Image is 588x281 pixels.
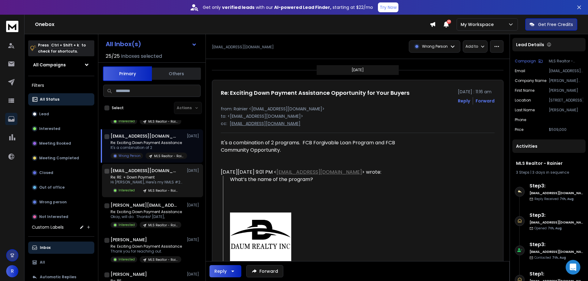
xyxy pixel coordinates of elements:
[221,168,400,176] div: [DATE][DATE] 9:01 PM < > wrote:
[148,188,178,193] p: MLS Realtor - Rainier
[246,265,283,277] button: Forward
[28,211,94,223] button: Not Interested
[549,59,583,64] p: MLS Realtor - Rainier
[103,66,152,81] button: Primary
[112,105,124,110] label: Select
[538,21,573,28] p: Get Free Credits
[515,98,531,103] p: location
[230,213,291,265] img: AIorK4ygm47tGswbCBbl56J3eoPAj5Ii_nMuoCnRMbryTk2I17Qlwjmf6n72I5TIQIeOirdk3p1mRw0
[515,108,535,113] p: Last Name
[111,180,184,185] p: Hi [PERSON_NAME], Here's my NMLS #254047.
[111,249,182,254] p: Thank you for reaching out.
[221,139,400,154] div: It's a combination of 2 programs. FCB Forgivable Loan Program and FCB Community Opportunity.
[40,260,45,265] p: All
[154,154,183,158] p: MLS Realtor - Rainier
[221,106,495,112] p: from: Rainier <[EMAIL_ADDRESS][DOMAIN_NAME]>
[6,21,18,32] img: logo
[222,4,254,10] strong: verified leads
[549,127,583,132] p: $509,000
[274,4,331,10] strong: AI-powered Lead Finder,
[148,257,178,262] p: MLS Realtor - Rainier
[148,223,178,227] p: MLS Realtor - Rainier
[534,226,562,231] p: Opened
[33,62,66,68] h1: All Campaigns
[422,44,448,49] p: Wrong Person
[152,67,201,80] button: Others
[50,42,80,49] span: Ctrl + Shift + k
[111,145,184,150] p: It's a combination of 2
[212,45,274,50] p: [EMAIL_ADDRESS][DOMAIN_NAME]
[466,44,478,49] p: Add to
[28,181,94,194] button: Out of office
[35,21,430,28] h1: Onebox
[39,112,49,116] p: Lead
[111,214,182,219] p: Okay, will do. Thanks! [DATE],
[148,119,178,124] p: MLS Realtor - Rainier
[28,242,94,254] button: Inbox
[28,93,94,105] button: All Status
[28,137,94,150] button: Meeting Booked
[111,271,147,277] h1: [PERSON_NAME]
[40,275,76,279] p: Automatic Replies
[28,123,94,135] button: Interested
[38,42,86,54] p: Press to check for shortcuts.
[40,97,59,102] p: All Status
[119,153,141,158] p: Wrong Person
[106,53,120,60] span: 25 / 25
[39,214,68,219] p: Not Interested
[549,78,583,83] p: [PERSON_NAME] Realty Inc
[530,182,583,190] h6: Step 3 :
[111,209,182,214] p: Re: Exciting Down Payment Assistance
[221,120,227,127] p: cc:
[549,108,583,113] p: [PERSON_NAME]
[28,59,94,71] button: All Campaigns
[28,108,94,120] button: Lead
[39,200,67,205] p: Wrong person
[111,168,178,174] h1: [EMAIL_ADDRESS][DOMAIN_NAME]
[6,265,18,277] button: R
[28,152,94,164] button: Meeting Completed
[39,141,71,146] p: Meeting Booked
[121,53,162,60] h3: Inboxes selected
[28,196,94,208] button: Wrong person
[515,68,525,73] p: Email
[515,78,546,83] p: Company Name
[560,197,574,201] span: 7th, Aug
[515,117,526,122] p: Phone
[515,59,543,64] button: Campaign
[549,68,583,73] p: [EMAIL_ADDRESS][DOMAIN_NAME]
[530,191,583,195] h6: [EMAIL_ADDRESS][DOMAIN_NAME]
[530,250,583,254] h6: [EMAIL_ADDRESS][DOMAIN_NAME]
[534,255,566,260] p: Contacted
[221,89,409,97] h1: Re: Exciting Down Payment Assistance Opportunity for Your Buyers
[461,21,496,28] p: My Workspace
[515,59,536,64] p: Campaign
[187,168,201,173] p: [DATE]
[549,88,583,93] p: [PERSON_NAME]
[39,126,60,131] p: Interested
[530,270,583,278] h6: Step 1 :
[548,226,562,231] span: 7th, Aug
[516,160,582,166] h1: MLS Realtor - Rainier
[119,223,135,227] p: Interested
[458,89,495,95] p: [DATE] : 11:16 am
[214,268,227,274] div: Reply
[277,168,362,176] a: [EMAIL_ADDRESS][DOMAIN_NAME]
[187,134,201,139] p: [DATE]
[119,188,135,193] p: Interested
[549,98,583,103] p: [STREET_ADDRESS]
[352,68,364,72] p: [DATE]
[516,170,530,175] span: 3 Steps
[378,2,398,12] button: Try Now
[516,42,544,48] p: Lead Details
[209,265,241,277] button: Reply
[221,113,495,119] p: to: <[EMAIL_ADDRESS][DOMAIN_NAME]>
[111,202,178,208] h1: [PERSON_NAME][EMAIL_ADDRESS][DOMAIN_NAME]
[530,220,583,225] h6: [EMAIL_ADDRESS][DOMAIN_NAME]
[111,140,184,145] p: Re: Exciting Down Payment Assistance
[187,237,201,242] p: [DATE]
[525,18,577,31] button: Get Free Credits
[515,88,534,93] p: First Name
[32,224,64,230] h3: Custom Labels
